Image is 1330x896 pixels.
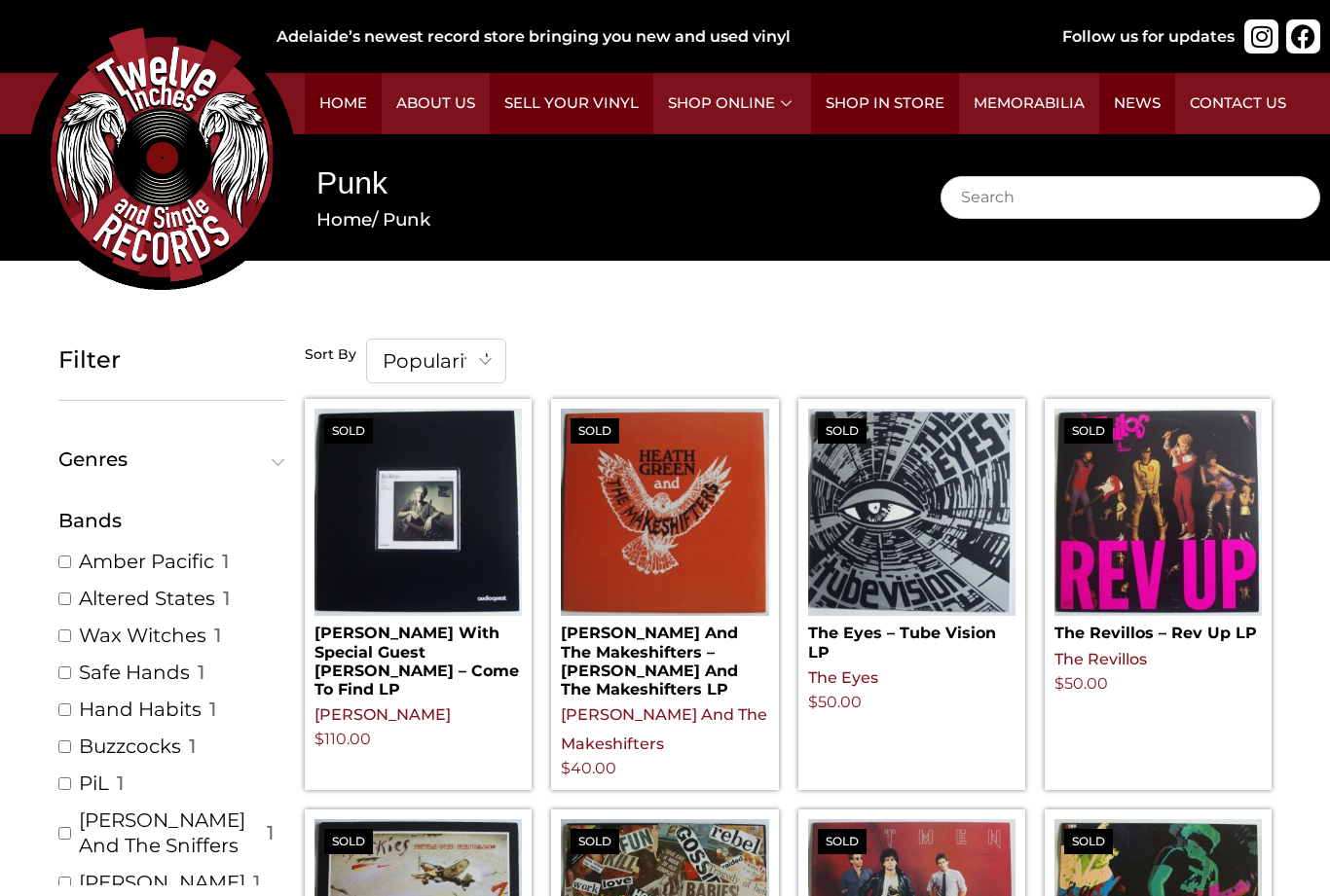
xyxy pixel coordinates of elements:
img: The Eyes – Tube Vision LP [808,409,1016,616]
a: Wax Witches [79,623,206,648]
a: Home [305,73,382,134]
h2: [PERSON_NAME] With Special Guest [PERSON_NAME] – Come To Find LP [314,616,522,699]
span: 1 [253,870,260,895]
bdi: 50.00 [1054,674,1108,693]
a: Home [316,208,372,231]
div: Follow us for updates [1062,25,1235,49]
span: $ [314,730,324,748]
a: Sold[PERSON_NAME] And The Makeshifters – [PERSON_NAME] And The Makeshifters LP [561,409,768,699]
span: 1 [189,734,196,759]
a: Altered States [79,586,215,611]
a: The Revillos [1054,650,1147,668]
span: Sold [324,829,373,854]
span: 1 [117,771,124,796]
a: News [1099,73,1175,134]
a: Shop Online [653,73,811,134]
bdi: 40.00 [561,759,616,777]
h2: [PERSON_NAME] And The Makeshifters – [PERSON_NAME] And The Makeshifters LP [561,616,768,699]
a: Sell Your Vinyl [490,73,653,134]
a: Buzzcocks [79,734,181,759]
bdi: 50.00 [808,693,862,711]
span: Sold [818,418,867,444]
h1: Punk [316,161,884,205]
span: Sold [571,418,619,444]
span: Sold [1064,418,1113,444]
span: $ [808,693,818,711]
nav: Breadcrumb [316,206,884,233]
h2: The Revillos – Rev Up LP [1054,616,1262,642]
a: Safe Hands [79,660,190,685]
div: Bands [58,506,285,535]
a: Amber Pacific [79,549,214,574]
a: SoldThe Eyes – Tube Vision LP [808,409,1016,662]
span: 1 [223,586,230,611]
a: PiL [79,771,109,796]
span: Sold [818,829,867,854]
span: Popularity [367,340,505,382]
a: [PERSON_NAME] And The Sniffers [79,807,259,858]
a: Sold[PERSON_NAME] With Special Guest [PERSON_NAME] – Come To Find LP [314,409,522,699]
span: $ [1054,674,1064,693]
a: Memorabilia [959,73,1099,134]
span: Genres [58,449,277,469]
span: $ [561,759,571,777]
img: The Revillos – Rev Up LP [1054,409,1262,616]
a: Hand Habits [79,697,202,722]
a: The Eyes [808,668,878,687]
button: Genres [58,449,285,469]
span: Popularity [366,339,506,383]
input: Search [941,176,1320,219]
img: Doug Macleod With Special Guest Charlie Musselwhite – Come To Find LP [314,409,522,616]
span: 1 [214,623,221,648]
a: [PERSON_NAME] [314,705,451,724]
span: 1 [267,820,274,845]
a: Contact Us [1175,73,1301,134]
span: 1 [209,697,216,722]
a: SoldThe Revillos – Rev Up LP [1054,409,1262,642]
span: Sold [1064,829,1113,854]
span: 1 [198,660,204,685]
img: Heath Green And The Makeshifters – Heath Green And The Makeshifters LP [561,409,768,616]
span: Sold [571,829,619,854]
div: Adelaide’s newest record store bringing you new and used vinyl [277,25,1016,49]
a: Shop in Store [811,73,959,134]
a: [PERSON_NAME] And The Makeshifters [561,705,767,753]
h2: The Eyes – Tube Vision LP [808,616,1016,661]
bdi: 110.00 [314,730,371,748]
a: [PERSON_NAME] [79,870,245,895]
span: Sold [324,418,373,444]
h5: Filter [58,346,285,375]
a: About Us [382,73,490,134]
h5: Sort By [305,346,356,364]
span: 1 [222,549,229,574]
